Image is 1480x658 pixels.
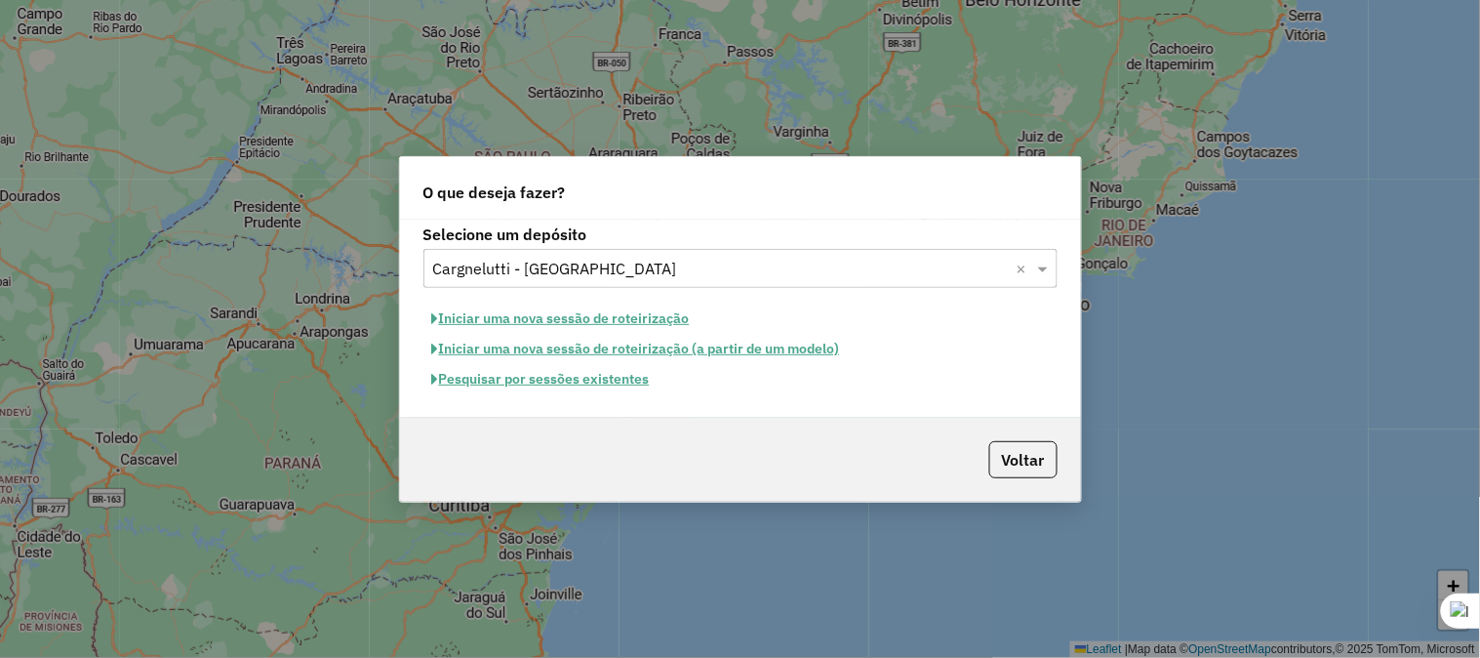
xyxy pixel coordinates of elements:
button: Voltar [989,441,1058,478]
button: Iniciar uma nova sessão de roteirização [423,304,699,334]
span: Clear all [1017,257,1033,280]
span: O que deseja fazer? [423,181,566,204]
label: Selecione um depósito [423,223,1058,246]
button: Iniciar uma nova sessão de roteirização (a partir de um modelo) [423,334,849,364]
button: Pesquisar por sessões existentes [423,364,659,394]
